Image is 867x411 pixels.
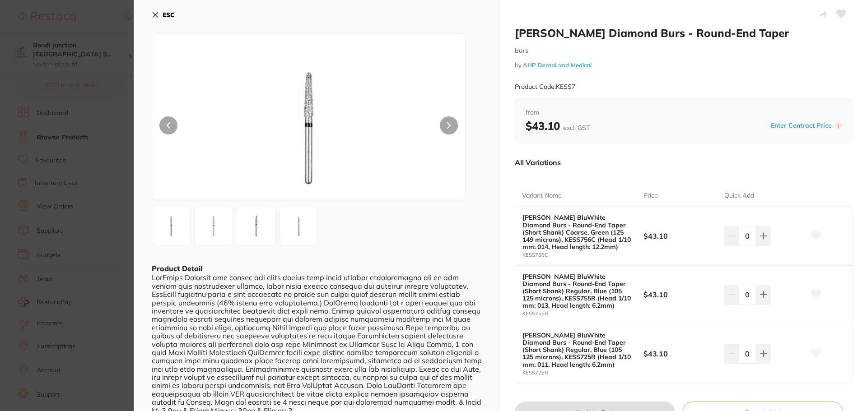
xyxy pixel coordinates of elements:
[152,264,202,273] b: Product Detail
[768,121,834,130] button: Enter Contract Price
[515,62,853,69] small: by
[643,231,716,241] b: $43.10
[834,122,842,129] label: i
[526,108,842,117] span: from
[643,290,716,300] b: $43.10
[522,332,631,368] b: [PERSON_NAME] BluWhite Diamond Burs - Round-End Taper (Short Shank) Regular, Blue (105 125 micron...
[643,191,658,200] p: Price
[240,210,272,242] img: LXBuZy02MTUyMA
[197,210,230,242] img: LXBuZy02MTUxOQ
[155,210,187,242] img: LXBuZy02MTUxOA
[215,56,403,199] img: LXBuZy02MTUxOA
[522,191,562,200] p: Variant Name
[526,119,590,133] b: $43.10
[163,11,175,19] b: ESC
[515,83,575,91] small: Product Code: KESS7
[522,273,631,309] b: [PERSON_NAME] BluWhite Diamond Burs - Round-End Taper (Short Shank) Regular, Blue (105 125 micron...
[523,61,592,69] a: AHP Dental and Medical
[724,191,754,200] p: Quick Add
[522,214,631,250] b: [PERSON_NAME] BluWhite Diamond Burs - Round-End Taper (Short Shank) Coarse, Green (125 149 micron...
[643,349,716,359] b: $43.10
[515,158,561,167] p: All Variations
[522,252,643,258] small: KESS756C
[152,7,175,23] button: ESC
[282,210,315,242] img: LXBuZy02MTUyMQ
[563,124,590,132] span: excl. GST
[522,311,643,317] small: KESS755R
[515,47,853,55] small: burs
[522,370,643,376] small: KESS725R
[515,26,853,40] h2: [PERSON_NAME] Diamond Burs - Round-End Taper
